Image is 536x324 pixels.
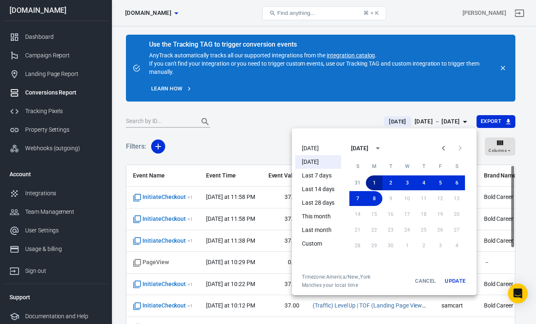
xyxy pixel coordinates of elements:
span: Wednesday [400,158,415,175]
span: Sunday [350,158,365,175]
button: 8 [366,191,382,206]
li: Last month [295,223,341,237]
button: calendar view is open, switch to year view [371,141,385,155]
button: 4 [415,175,432,190]
span: Monday [367,158,382,175]
button: Update [442,274,468,289]
button: 31 [349,175,366,190]
li: Last 28 days [295,196,341,210]
button: Previous month [435,140,452,156]
button: 5 [432,175,448,190]
div: Open Intercom Messenger [508,284,528,303]
li: [DATE] [295,155,341,169]
li: Custom [295,237,341,251]
li: Last 14 days [295,182,341,196]
button: 1 [366,175,382,190]
div: Timezone: America/New_York [302,274,371,280]
span: Saturday [449,158,464,175]
span: Friday [433,158,448,175]
span: Matches your local time [302,282,371,289]
span: Thursday [416,158,431,175]
button: 2 [382,175,399,190]
li: Last 7 days [295,169,341,182]
div: [DATE] [351,144,368,153]
button: 7 [349,191,366,206]
li: [DATE] [295,142,341,155]
span: Tuesday [383,158,398,175]
button: 6 [448,175,465,190]
button: 3 [399,175,415,190]
button: Cancel [412,274,439,289]
li: This month [295,210,341,223]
